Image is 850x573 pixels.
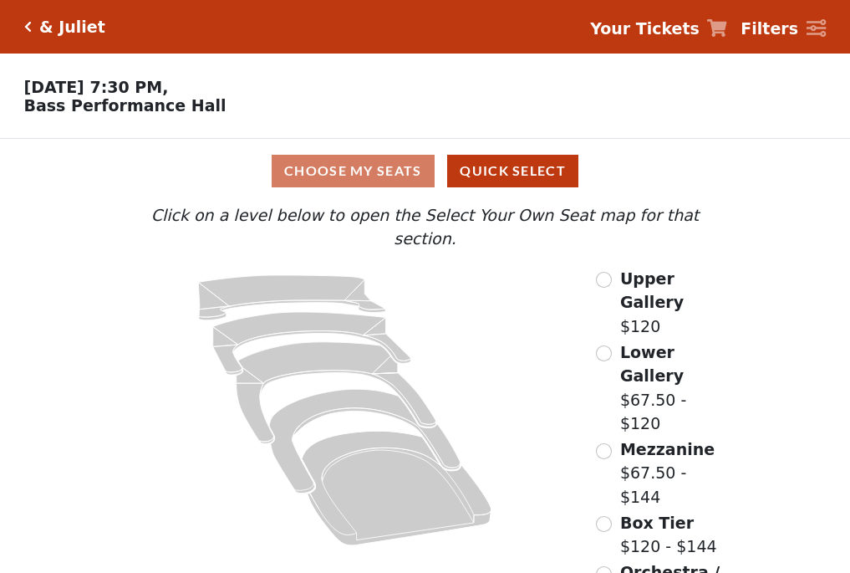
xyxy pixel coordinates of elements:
strong: Filters [741,19,798,38]
label: $67.50 - $120 [620,340,732,436]
span: Mezzanine [620,440,715,458]
span: Lower Gallery [620,343,684,386]
span: Upper Gallery [620,269,684,312]
h5: & Juliet [39,18,105,37]
a: Your Tickets [590,17,727,41]
a: Filters [741,17,826,41]
path: Upper Gallery - Seats Available: 161 [199,275,386,320]
path: Lower Gallery - Seats Available: 89 [213,312,411,375]
label: $120 [620,267,732,339]
p: Click on a level below to open the Select Your Own Seat map for that section. [118,203,731,251]
strong: Your Tickets [590,19,700,38]
button: Quick Select [447,155,578,187]
label: $67.50 - $144 [620,437,732,509]
a: Click here to go back to filters [24,21,32,33]
span: Box Tier [620,514,694,532]
path: Orchestra / Parterre Circle - Seats Available: 34 [303,431,492,545]
label: $120 - $144 [620,511,717,559]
